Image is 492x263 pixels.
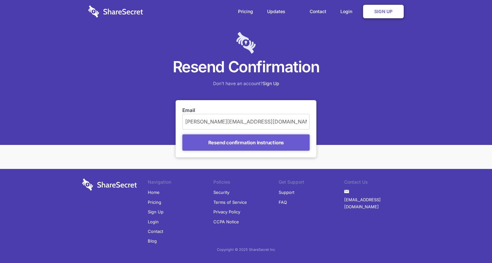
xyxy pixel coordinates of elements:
a: Support [279,187,294,197]
a: Sign Up [148,207,163,217]
a: Home [148,187,160,197]
input: Resend confirmation instructions [182,134,310,151]
a: CCPA Notice [213,217,239,227]
li: Navigation [148,179,213,187]
a: Terms of Service [213,197,247,207]
li: Policies [213,179,279,187]
a: Blog [148,236,157,246]
a: Sign Up [363,5,404,18]
a: Login [148,217,159,227]
img: logo-wordmark-white-trans-d4663122ce5f474addd5e946df7df03e33cb6a1c49d2221995e7729f52c070b2.svg [82,179,137,191]
a: Security [213,187,229,197]
a: Contact [148,227,163,236]
a: Login [334,2,362,21]
img: logo-wordmark-white-trans-d4663122ce5f474addd5e946df7df03e33cb6a1c49d2221995e7729f52c070b2.svg [88,5,143,18]
a: Pricing [148,197,161,207]
a: Pricing [232,2,259,21]
img: logo-lt-purple-60x68@2x-c671a683ea72a1d466fb5d642181eefbee81c4e10ba9aed56c8e1d7e762e8086.png [236,32,256,54]
a: Contact [303,2,333,21]
label: Email [182,107,310,114]
a: Sign Up [263,81,279,86]
a: Privacy Policy [213,207,240,217]
li: Contact Us [344,179,410,187]
a: [EMAIL_ADDRESS][DOMAIN_NAME] [344,195,410,212]
a: FAQ [279,197,287,207]
li: Get Support [279,179,344,187]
